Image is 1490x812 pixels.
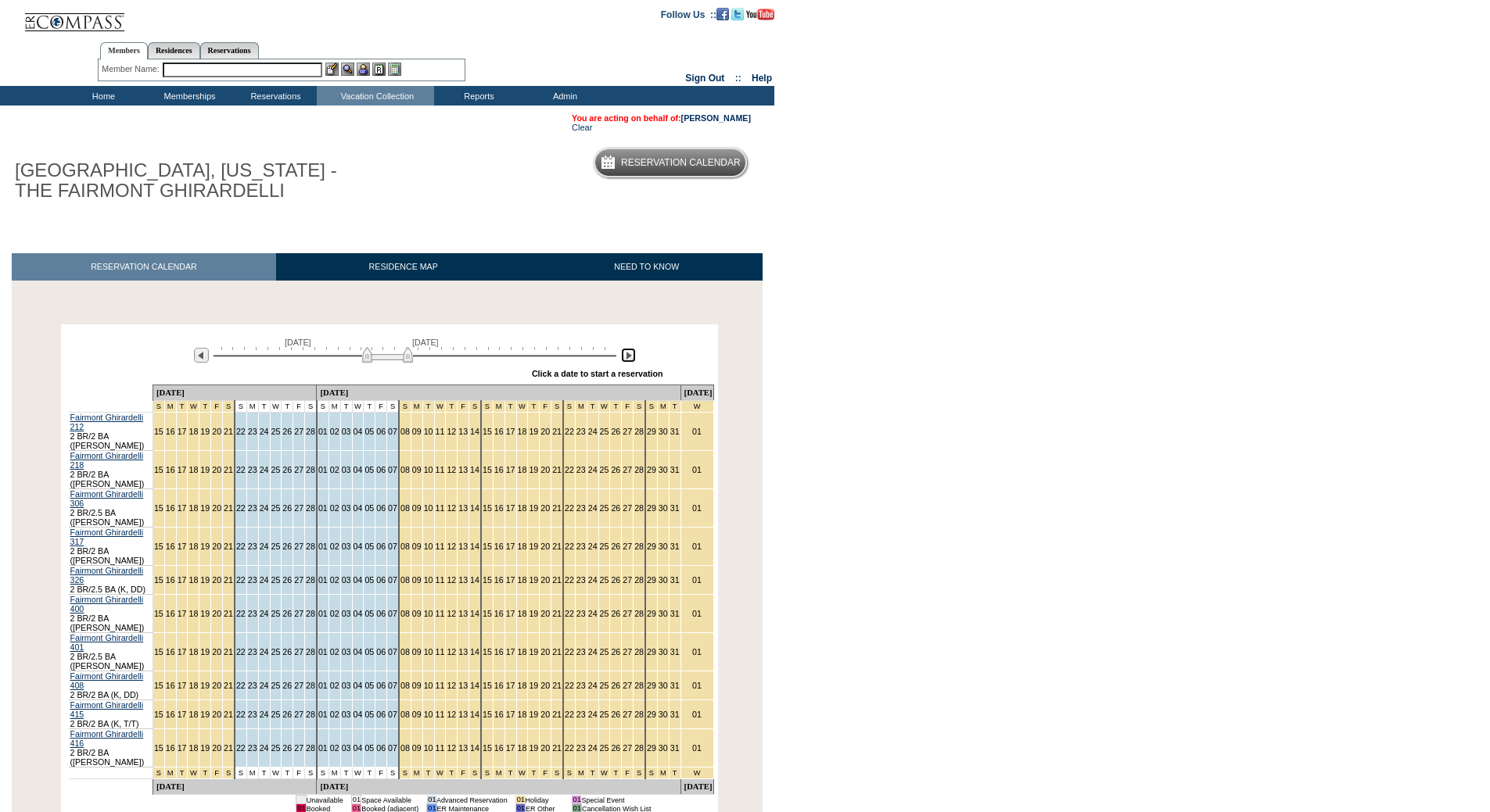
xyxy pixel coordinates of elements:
a: 01 [318,465,328,474]
a: 26 [282,465,292,474]
a: 21 [224,609,233,618]
a: 17 [178,609,187,618]
a: 02 [330,609,339,618]
a: 14 [470,609,479,618]
a: 16 [494,609,504,618]
a: 04 [354,465,363,474]
a: 16 [166,575,175,585]
a: 16 [166,542,175,551]
a: 30 [659,575,668,585]
a: 10 [424,575,433,585]
a: 13 [458,427,468,436]
a: 04 [354,609,363,618]
a: 02 [330,465,339,474]
a: 26 [282,503,292,513]
td: Admin [520,86,606,106]
a: 19 [200,465,210,474]
a: Subscribe to our YouTube Channel [746,9,774,18]
a: 05 [364,609,374,618]
a: 13 [458,465,468,474]
a: RESIDENCE MAP [276,253,531,281]
a: 07 [388,575,397,585]
a: 21 [552,503,562,513]
a: 22 [565,503,574,513]
a: 06 [376,503,386,513]
a: 10 [424,503,433,513]
a: 06 [376,542,386,551]
a: RESERVATION CALENDAR [12,253,276,281]
a: 27 [294,465,303,474]
a: 11 [436,503,445,513]
td: Reports [434,86,520,106]
a: 29 [647,465,656,474]
a: 24 [588,503,598,513]
a: 23 [248,609,257,618]
a: 25 [600,542,609,551]
a: 15 [154,542,163,551]
a: 04 [354,503,363,513]
a: Residences [148,42,200,59]
a: 19 [200,427,210,436]
a: 01 [318,427,328,436]
a: 17 [506,427,515,436]
h5: Reservation Calendar [621,158,741,168]
a: 28 [306,427,315,436]
a: Fairmont Ghirardelli 400 [70,595,144,613]
a: 20 [540,427,550,436]
a: 03 [342,427,351,436]
a: 12 [447,542,456,551]
a: 17 [506,465,515,474]
a: 05 [364,427,374,436]
a: 27 [623,503,632,513]
a: 20 [540,575,550,585]
a: 12 [447,465,456,474]
a: 26 [282,427,292,436]
a: 11 [436,465,445,474]
a: 27 [294,542,303,551]
a: 23 [248,465,257,474]
a: 22 [565,542,574,551]
a: 21 [224,503,233,513]
td: Memberships [145,86,231,106]
a: 22 [236,575,246,585]
a: 29 [647,503,656,513]
a: 26 [282,575,292,585]
a: 19 [529,575,538,585]
a: 18 [188,575,198,585]
a: Sign Out [685,73,724,84]
a: 25 [271,427,281,436]
a: 15 [154,465,163,474]
a: 24 [588,427,598,436]
a: 07 [388,609,397,618]
a: 02 [330,575,339,585]
a: 23 [248,503,257,513]
img: Impersonate [357,63,370,76]
a: 30 [659,503,668,513]
a: 14 [470,465,479,474]
a: 05 [364,542,374,551]
a: 24 [260,575,269,585]
a: 17 [506,575,515,585]
a: 20 [212,609,221,618]
a: 17 [178,575,187,585]
a: 08 [400,465,410,474]
a: 07 [388,427,397,436]
img: Previous [194,348,209,363]
a: 15 [154,575,163,585]
a: 28 [634,465,644,474]
a: Fairmont Ghirardelli 306 [70,489,144,508]
a: 01 [692,575,702,585]
a: 24 [260,465,269,474]
a: 24 [260,609,269,618]
a: 09 [412,503,422,513]
a: 01 [318,609,328,618]
a: 12 [447,503,456,513]
a: 29 [647,427,656,436]
a: 24 [588,575,598,585]
img: Subscribe to our YouTube Channel [746,9,774,20]
a: 28 [634,427,644,436]
a: 06 [376,465,386,474]
img: View [341,63,354,76]
a: 21 [224,465,233,474]
a: 25 [271,575,281,585]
